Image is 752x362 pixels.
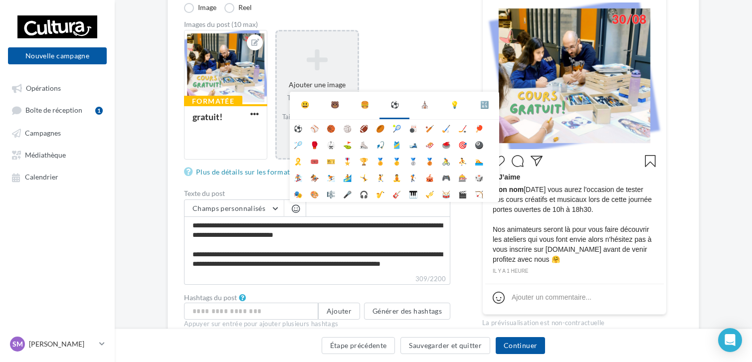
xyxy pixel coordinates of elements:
li: 🏅 [372,153,388,169]
label: Image [184,3,216,13]
li: 🏸 [290,136,306,153]
li: 🎹 [405,185,421,202]
li: 🎺 [421,185,438,202]
button: Continuer [496,337,545,354]
span: Mon nom [493,185,524,193]
li: 🏹 [471,185,487,202]
div: 😃 [301,100,309,110]
li: 🎤 [339,185,356,202]
div: ⛪ [420,100,429,110]
li: 🎬 [454,185,471,202]
li: ⚽ [290,120,306,136]
li: 🎖️ [339,153,356,169]
li: 🎭 [290,185,306,202]
li: 🎳 [405,120,421,136]
a: SM [PERSON_NAME] [8,335,107,354]
li: 🏌 [405,169,421,185]
li: 🥈 [405,153,421,169]
a: Médiathèque [6,146,109,164]
label: Texte du post [184,190,450,197]
li: 🎟️ [306,153,323,169]
div: Images du post (10 max) [184,21,450,28]
li: 🚴 [438,153,454,169]
li: 🥉 [421,153,438,169]
li: ⛹️ [454,153,471,169]
div: Appuyer sur entrée pour ajouter plusieurs hashtags [184,320,450,329]
li: 🤾 [372,169,388,185]
li: 🛷 [421,136,438,153]
div: 🍔 [361,100,369,110]
li: 🎯 [454,136,471,153]
a: Calendrier [6,168,109,185]
span: SM [12,339,23,349]
li: 🏀 [323,120,339,136]
li: 🎼 [323,185,339,202]
p: [PERSON_NAME] [29,339,95,349]
li: 🥁 [438,185,454,202]
li: 🏓 [471,120,487,136]
li: 🎣 [372,136,388,153]
button: Ajouter [318,303,360,320]
li: 🎷 [372,185,388,202]
div: La prévisualisation est non-contractuelle [482,315,667,328]
svg: Partager la publication [531,155,543,167]
li: ⚾ [306,120,323,136]
div: 1 [95,107,103,115]
a: Boîte de réception1 [6,101,109,119]
li: 🎸 [388,185,405,202]
li: 🤸 [356,169,372,185]
a: Campagnes [6,124,109,142]
li: 🥊 [306,136,323,153]
li: 🏄 [339,169,356,185]
li: 🥌 [438,136,454,153]
li: 🎗️ [290,153,306,169]
li: 🏉 [372,120,388,136]
li: 🎲 [471,169,487,185]
svg: Enregistrer [644,155,656,167]
div: Formatée [184,96,242,107]
button: Sauvegarder et quitter [400,337,490,354]
span: Calendrier [25,173,58,181]
li: ⛸️ [356,136,372,153]
li: 🏊 [471,153,487,169]
li: 🏂 [290,169,306,185]
li: 🏆 [356,153,372,169]
svg: Emoji [493,292,505,304]
div: il y a 1 heure [493,267,656,276]
li: 🎨 [306,185,323,202]
li: 🧘 [388,169,405,185]
label: Reel [224,3,252,13]
div: Ajouter un commentaire... [512,292,591,302]
div: Open Intercom Messenger [718,328,742,352]
span: Champs personnalisés [192,204,265,212]
li: 🎪 [421,169,438,185]
li: 🎱 [471,136,487,153]
span: Médiathèque [25,151,66,159]
div: 💡 [450,100,459,110]
li: 🎫 [323,153,339,169]
label: 309/2200 [184,274,450,285]
div: gratuit! [192,111,222,122]
li: 🎾 [388,120,405,136]
a: Opérations [6,79,109,97]
span: [DATE] vous aurez l'occasion de tester nos cours créatifs et musicaux lors de cette journée porte... [493,184,656,264]
span: Boîte de réception [25,106,82,115]
button: Générer des hashtags [364,303,450,320]
li: 🥋 [323,136,339,153]
li: ⛳ [339,136,356,153]
button: Champs personnalisés [185,200,284,217]
li: 🎽 [388,136,405,153]
li: 🏑 [438,120,454,136]
li: 🎰 [454,169,471,185]
div: 🐻 [331,100,339,110]
li: 🎮 [438,169,454,185]
svg: Commenter [512,155,524,167]
span: Campagnes [25,129,61,137]
span: Opérations [26,84,61,92]
div: 🔣 [480,100,489,110]
li: ⛷️ [323,169,339,185]
label: Hashtags du post [184,294,237,301]
li: 🏇 [306,169,323,185]
li: 🏐 [339,120,356,136]
li: 🏒 [454,120,471,136]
